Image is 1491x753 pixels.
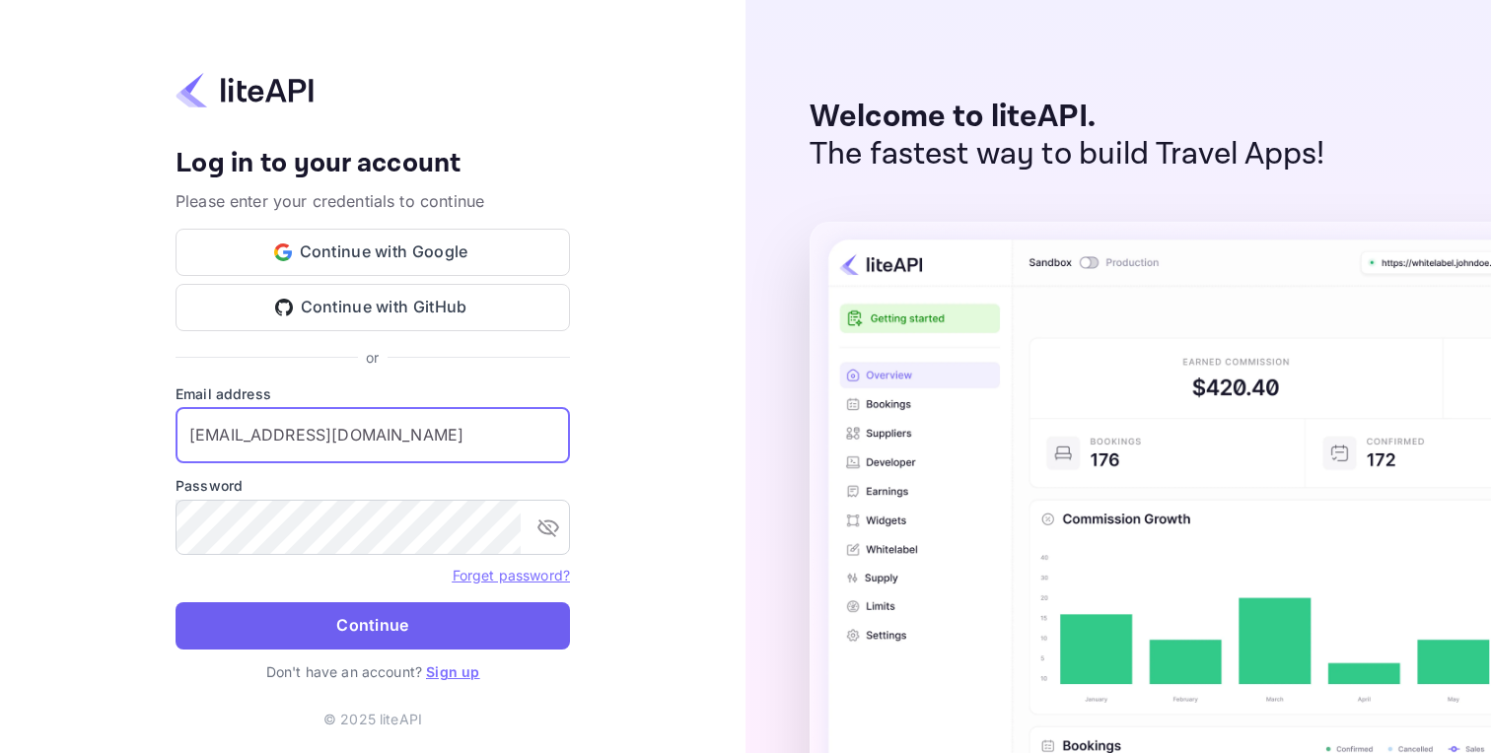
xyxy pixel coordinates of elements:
[176,383,570,404] label: Email address
[810,136,1325,173] p: The fastest way to build Travel Apps!
[176,602,570,650] button: Continue
[810,99,1325,136] p: Welcome to liteAPI.
[453,565,570,584] a: Forget password?
[366,347,379,368] p: or
[176,284,570,331] button: Continue with GitHub
[176,475,570,496] label: Password
[176,661,570,682] p: Don't have an account?
[176,189,570,213] p: Please enter your credentials to continue
[176,408,570,463] input: Enter your email address
[453,567,570,583] a: Forget password?
[323,709,422,729] p: © 2025 liteAPI
[426,663,479,680] a: Sign up
[176,71,314,109] img: liteapi
[176,229,570,276] button: Continue with Google
[176,147,570,181] h4: Log in to your account
[529,508,568,547] button: toggle password visibility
